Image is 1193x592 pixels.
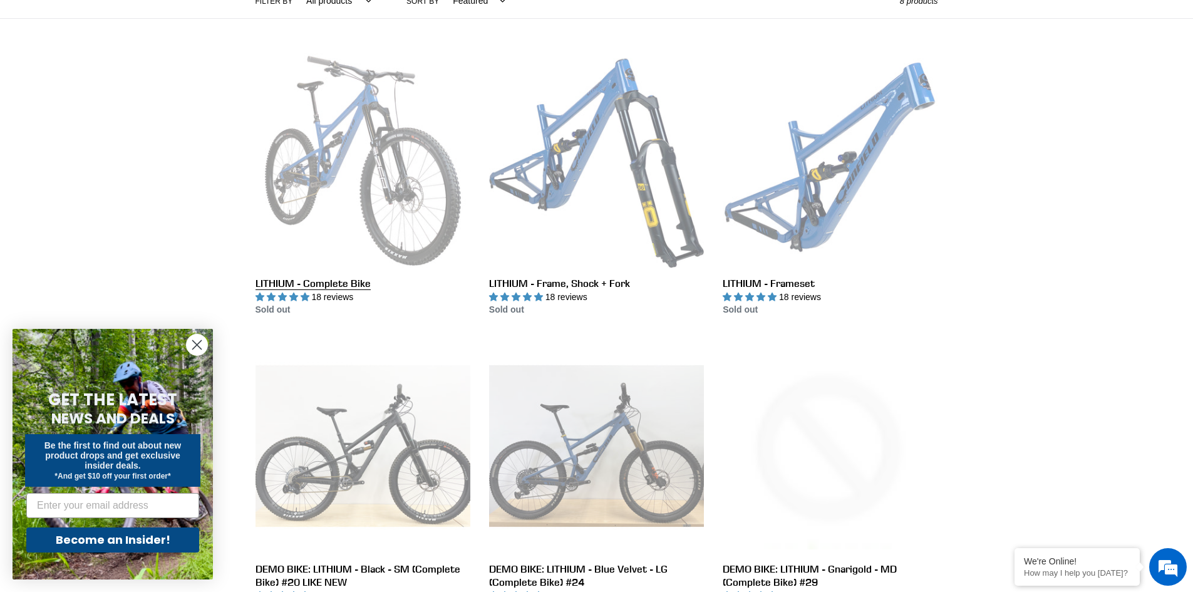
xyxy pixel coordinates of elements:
span: Be the first to find out about new product drops and get exclusive insider deals. [44,440,182,470]
button: Become an Insider! [26,527,199,553]
span: GET THE LATEST [48,388,177,411]
span: NEWS AND DEALS [51,408,175,428]
p: How may I help you today? [1024,568,1130,578]
span: *And get $10 off your first order* [54,472,170,480]
div: We're Online! [1024,556,1130,566]
button: Close dialog [186,334,208,356]
input: Enter your email address [26,493,199,518]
